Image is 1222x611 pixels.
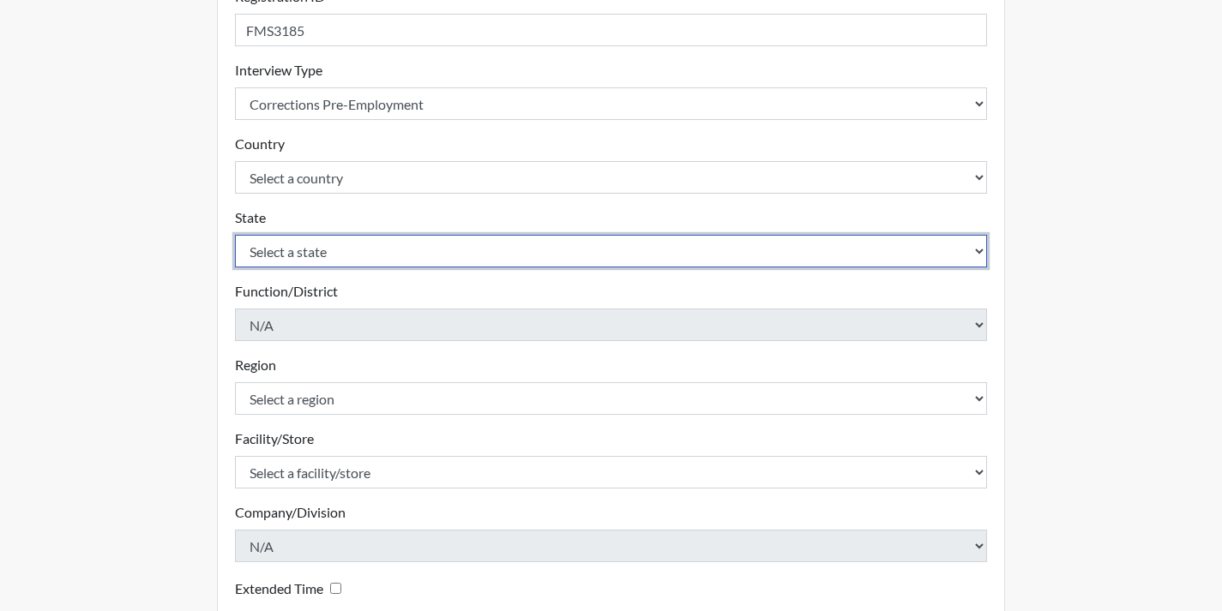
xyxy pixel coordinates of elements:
label: Facility/Store [235,428,314,449]
label: Interview Type [235,60,322,81]
div: Checking this box will provide the interviewee with an accomodation of extra time to answer each ... [235,576,348,601]
input: Insert a Registration ID, which needs to be a unique alphanumeric value for each interviewee [235,14,988,46]
label: Function/District [235,281,338,302]
label: Region [235,355,276,375]
label: State [235,207,266,228]
label: Extended Time [235,578,323,599]
label: Company/Division [235,502,346,523]
label: Country [235,134,285,154]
